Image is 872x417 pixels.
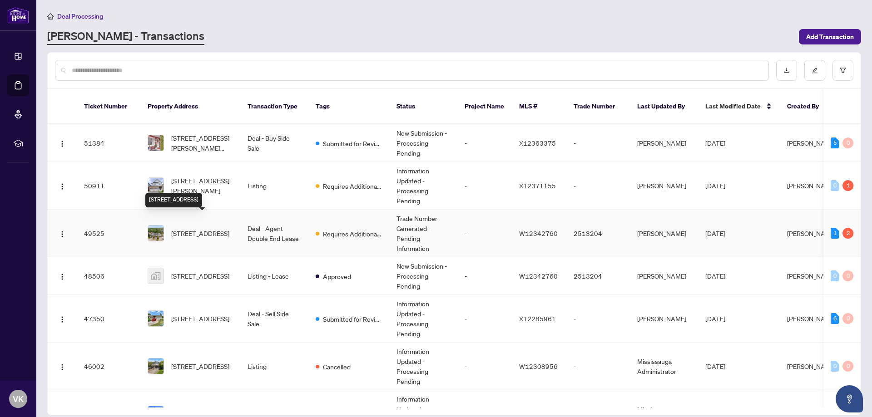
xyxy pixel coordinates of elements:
[705,139,725,147] span: [DATE]
[140,89,240,124] th: Property Address
[812,67,818,74] span: edit
[705,182,725,190] span: [DATE]
[787,362,836,370] span: [PERSON_NAME]
[171,228,229,238] span: [STREET_ADDRESS]
[630,162,698,210] td: [PERSON_NAME]
[389,124,457,162] td: New Submission - Processing Pending
[240,162,308,210] td: Listing
[389,343,457,390] td: Information Updated - Processing Pending
[323,362,351,372] span: Cancelled
[77,257,140,295] td: 48506
[145,193,202,207] div: [STREET_ADDRESS]
[457,295,512,343] td: -
[240,124,308,162] td: Deal - Buy Side Sale
[519,272,558,280] span: W12342760
[831,361,839,372] div: 0
[705,314,725,323] span: [DATE]
[148,311,163,326] img: thumbnail-img
[47,29,204,45] a: [PERSON_NAME] - Transactions
[776,60,797,81] button: download
[630,295,698,343] td: [PERSON_NAME]
[55,269,69,283] button: Logo
[842,228,853,239] div: 2
[519,139,556,147] span: X12363375
[389,210,457,257] td: Trade Number Generated - Pending Information
[780,89,834,124] th: Created By
[389,89,457,124] th: Status
[55,311,69,326] button: Logo
[831,137,839,148] div: 5
[323,181,382,191] span: Requires Additional Docs
[55,226,69,240] button: Logo
[57,12,103,20] span: Deal Processing
[787,314,836,323] span: [PERSON_NAME]
[323,314,382,324] span: Submitted for Review
[55,136,69,150] button: Logo
[77,89,140,124] th: Ticket Number
[806,29,854,44] span: Add Transaction
[566,124,630,162] td: -
[55,178,69,193] button: Logo
[787,139,836,147] span: [PERSON_NAME]
[59,273,66,280] img: Logo
[171,361,229,371] span: [STREET_ADDRESS]
[148,226,163,241] img: thumbnail-img
[787,182,836,190] span: [PERSON_NAME]
[831,228,839,239] div: 1
[148,178,163,193] img: thumbnail-img
[171,271,229,281] span: [STREET_ADDRESS]
[59,363,66,371] img: Logo
[840,67,846,74] span: filter
[389,295,457,343] td: Information Updated - Processing Pending
[804,60,825,81] button: edit
[323,271,351,281] span: Approved
[630,89,698,124] th: Last Updated By
[77,343,140,390] td: 46002
[519,229,558,237] span: W12342760
[519,182,556,190] span: X12371155
[705,272,725,280] span: [DATE]
[308,89,389,124] th: Tags
[705,101,761,111] span: Last Modified Date
[13,392,24,405] span: VK
[566,257,630,295] td: 2513204
[630,124,698,162] td: [PERSON_NAME]
[698,89,780,124] th: Last Modified Date
[842,137,853,148] div: 0
[240,89,308,124] th: Transaction Type
[787,229,836,237] span: [PERSON_NAME]
[77,162,140,210] td: 50911
[457,257,512,295] td: -
[566,162,630,210] td: -
[630,343,698,390] td: Mississauga Administrator
[519,314,556,323] span: X12285961
[457,124,512,162] td: -
[787,272,836,280] span: [PERSON_NAME]
[240,343,308,390] td: Listing
[705,229,725,237] span: [DATE]
[457,343,512,390] td: -
[240,210,308,257] td: Deal - Agent Double End Lease
[59,231,66,238] img: Logo
[457,210,512,257] td: -
[389,162,457,210] td: Information Updated - Processing Pending
[519,362,558,370] span: W12308956
[630,210,698,257] td: [PERSON_NAME]
[77,124,140,162] td: 51384
[77,210,140,257] td: 49525
[457,162,512,210] td: -
[47,13,54,20] span: home
[59,183,66,190] img: Logo
[831,313,839,324] div: 6
[566,89,630,124] th: Trade Number
[832,60,853,81] button: filter
[323,229,382,239] span: Requires Additional Docs
[59,316,66,323] img: Logo
[323,138,382,148] span: Submitted for Review
[171,176,233,196] span: [STREET_ADDRESS][PERSON_NAME]
[842,270,853,281] div: 0
[842,361,853,372] div: 0
[59,140,66,147] img: Logo
[7,7,29,24] img: logo
[705,362,725,370] span: [DATE]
